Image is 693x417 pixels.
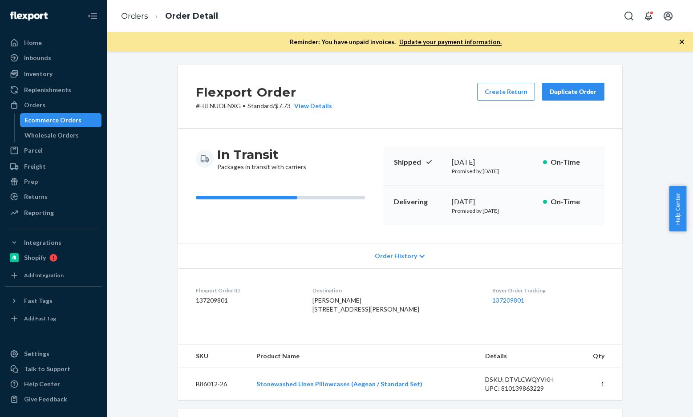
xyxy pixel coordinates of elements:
div: Wholesale Orders [24,131,79,140]
p: Promised by [DATE] [452,167,536,175]
div: DSKU: DTVLCWQYVKH [485,375,569,384]
button: Integrations [5,235,101,250]
h2: Flexport Order [196,83,332,101]
a: 137209801 [492,296,524,304]
a: Wholesale Orders [20,128,102,142]
button: Fast Tags [5,294,101,308]
div: Fast Tags [24,296,53,305]
div: Freight [24,162,46,171]
div: Duplicate Order [550,87,597,96]
p: Promised by [DATE] [452,207,536,215]
div: Settings [24,349,49,358]
button: View Details [291,101,332,110]
a: Reporting [5,206,101,220]
div: Prep [24,177,38,186]
a: Orders [5,98,101,112]
a: Add Fast Tag [5,312,101,326]
div: Shopify [24,253,46,262]
p: Reminder: You have unpaid invoices. [290,37,502,46]
div: Home [24,38,42,47]
button: Help Center [669,186,686,231]
span: [PERSON_NAME] [STREET_ADDRESS][PERSON_NAME] [312,296,419,313]
div: Returns [24,192,48,201]
div: Add Integration [24,271,64,279]
div: Inbounds [24,53,51,62]
p: Shipped [394,157,445,167]
a: Parcel [5,143,101,158]
th: Product Name [249,344,478,368]
a: Add Integration [5,268,101,283]
button: Create Return [477,83,535,101]
th: Qty [575,344,622,368]
div: Give Feedback [24,395,67,404]
dt: Destination [312,287,478,294]
a: Freight [5,159,101,174]
th: SKU [178,344,249,368]
a: Returns [5,190,101,204]
div: Talk to Support [24,364,70,373]
a: Inventory [5,67,101,81]
th: Details [478,344,576,368]
p: On-Time [551,197,594,207]
div: Integrations [24,238,61,247]
button: Talk to Support [5,362,101,376]
div: [DATE] [452,157,536,167]
div: Inventory [24,69,53,78]
div: [DATE] [452,197,536,207]
button: Open account menu [659,7,677,25]
dd: 137209801 [196,296,299,305]
span: • [243,102,246,109]
a: Shopify [5,251,101,265]
dt: Flexport Order ID [196,287,299,294]
dt: Buyer Order Tracking [492,287,604,294]
div: Orders [24,101,45,109]
img: Flexport logo [10,12,48,20]
h3: In Transit [217,146,306,162]
td: 1 [575,368,622,401]
button: Give Feedback [5,392,101,406]
div: Replenishments [24,85,71,94]
a: Order Detail [165,11,218,21]
ol: breadcrumbs [114,3,225,29]
p: # HJLNUOENXG / $7.73 [196,101,332,110]
a: Help Center [5,377,101,391]
span: Order History [375,251,417,260]
iframe: Opens a widget where you can chat to one of our agents [636,390,684,413]
span: Standard [247,102,273,109]
a: Stonewashed Linen Pillowcases (Aegean / Standard Set) [256,380,422,388]
a: Settings [5,347,101,361]
button: Close Navigation [84,7,101,25]
a: Ecommerce Orders [20,113,102,127]
div: UPC: 810139863229 [485,384,569,393]
div: Add Fast Tag [24,315,56,322]
div: Help Center [24,380,60,389]
a: Prep [5,174,101,189]
a: Update your payment information. [399,38,502,46]
a: Orders [121,11,148,21]
button: Open notifications [640,7,657,25]
div: Reporting [24,208,54,217]
p: On-Time [551,157,594,167]
td: B86012-26 [178,368,249,401]
button: Duplicate Order [542,83,604,101]
div: Parcel [24,146,43,155]
a: Home [5,36,101,50]
a: Replenishments [5,83,101,97]
p: Delivering [394,197,445,207]
div: Ecommerce Orders [24,116,81,125]
a: Inbounds [5,51,101,65]
div: Packages in transit with carriers [217,146,306,171]
button: Open Search Box [620,7,638,25]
